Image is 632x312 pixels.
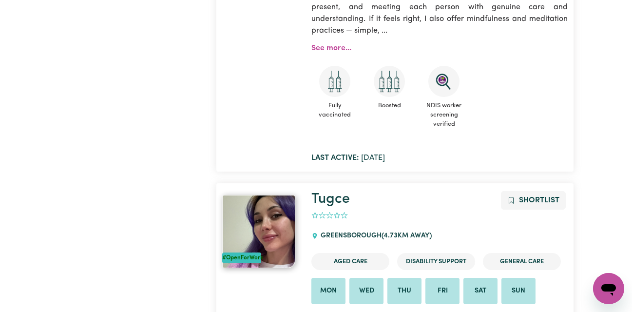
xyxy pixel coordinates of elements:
[222,195,300,268] a: Tugce#OpenForWork
[349,278,383,304] li: Available on Wed
[311,154,359,162] b: Last active:
[222,195,295,268] img: View Tugce's profile
[311,97,358,123] span: Fully vaccinated
[382,232,432,239] span: ( 4.73 km away)
[428,66,460,97] img: NDIS Worker Screening Verified
[366,97,413,114] span: Boosted
[397,253,475,270] li: Disability Support
[319,66,350,97] img: Care and support worker has received 2 doses of COVID-19 vaccine
[311,192,350,206] a: Tugce
[593,273,624,304] iframe: Button to launch messaging window
[311,154,385,162] span: [DATE]
[421,97,467,133] span: NDIS worker screening verified
[425,278,460,304] li: Available on Fri
[311,278,345,304] li: Available on Mon
[501,278,536,304] li: Available on Sun
[311,253,389,270] li: Aged Care
[519,196,559,204] span: Shortlist
[311,223,437,249] div: GREENSBOROUGH
[483,253,561,270] li: General Care
[311,44,351,52] a: See more...
[463,278,498,304] li: Available on Sat
[374,66,405,97] img: Care and support worker has received booster dose of COVID-19 vaccination
[311,210,348,221] div: add rating by typing an integer from 0 to 5 or pressing arrow keys
[501,191,566,210] button: Add to shortlist
[222,253,261,263] div: #OpenForWork
[387,278,421,304] li: Available on Thu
